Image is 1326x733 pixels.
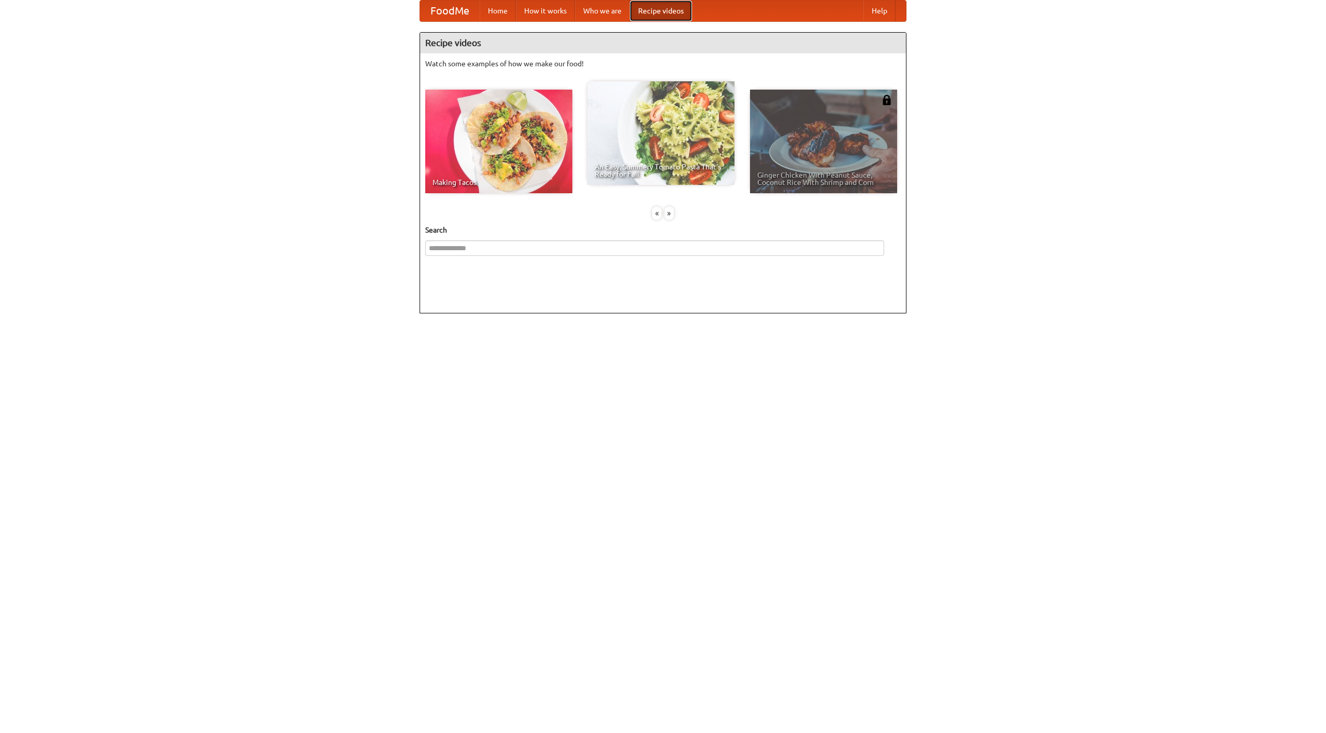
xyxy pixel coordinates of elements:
a: FoodMe [420,1,480,21]
a: How it works [516,1,575,21]
div: « [652,207,661,220]
h5: Search [425,225,901,235]
a: Making Tacos [425,90,572,193]
a: An Easy, Summery Tomato Pasta That's Ready for Fall [587,81,734,185]
span: Making Tacos [433,179,565,186]
img: 483408.png [882,95,892,105]
h4: Recipe videos [420,33,906,53]
a: Help [863,1,896,21]
p: Watch some examples of how we make our food! [425,59,901,69]
a: Home [480,1,516,21]
div: » [665,207,674,220]
a: Recipe videos [630,1,692,21]
span: An Easy, Summery Tomato Pasta That's Ready for Fall [595,163,727,178]
a: Who we are [575,1,630,21]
